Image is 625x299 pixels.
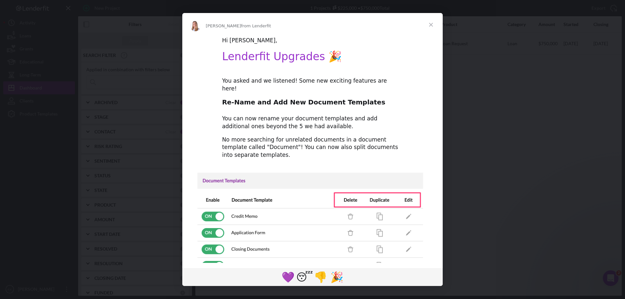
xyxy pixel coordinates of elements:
span: tada reaction [329,269,345,285]
div: Hi [PERSON_NAME], [222,37,403,45]
span: sleeping reaction [296,269,312,285]
span: [PERSON_NAME] [206,23,241,28]
div: You asked and we listened! Some new exciting features are here! [222,77,403,93]
span: from Lenderfit [241,23,271,28]
span: 💜 [282,271,295,283]
span: 😴 [296,271,313,283]
span: Close [419,13,443,36]
div: No more searching for unrelated documents in a document template called "Document"! You can now a... [222,136,403,159]
h2: Re-Name and Add New Document Templates [222,98,403,110]
span: 🎉 [330,271,343,283]
span: 👎 [314,271,327,283]
span: 1 reaction [312,269,329,285]
div: You can now rename your document templates and add additional ones beyond the 5 we had available. [222,115,403,130]
img: Profile image for Allison [190,21,201,31]
h1: Lenderfit Upgrades 🎉 [222,50,403,67]
span: purple heart reaction [280,269,296,285]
